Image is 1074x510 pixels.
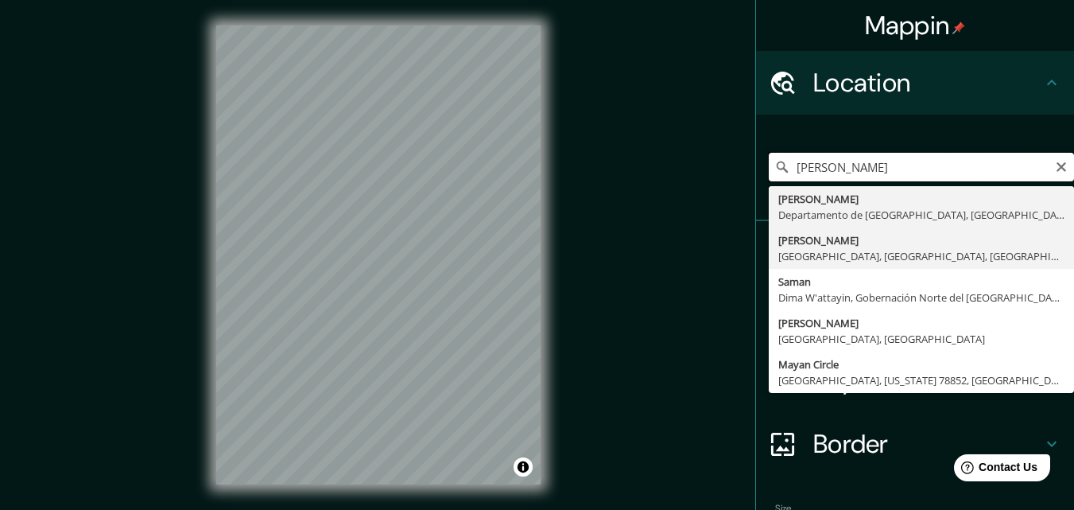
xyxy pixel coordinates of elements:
[756,51,1074,115] div: Location
[778,248,1064,264] div: [GEOGRAPHIC_DATA], [GEOGRAPHIC_DATA], [GEOGRAPHIC_DATA]
[514,457,533,477] button: Toggle attribution
[813,364,1042,396] h4: Layout
[756,221,1074,285] div: Pins
[778,207,1064,223] div: Departamento de [GEOGRAPHIC_DATA], [GEOGRAPHIC_DATA]
[813,428,1042,460] h4: Border
[778,356,1064,372] div: Mayan Circle
[813,67,1042,99] h4: Location
[932,448,1057,492] iframe: Help widget launcher
[778,331,1064,347] div: [GEOGRAPHIC_DATA], [GEOGRAPHIC_DATA]
[756,348,1074,412] div: Layout
[865,10,966,41] h4: Mappin
[778,274,1064,290] div: Saman
[778,191,1064,207] div: [PERSON_NAME]
[756,412,1074,476] div: Border
[778,290,1064,306] div: Dima W'attayin, Gobernación Norte del [GEOGRAPHIC_DATA], [GEOGRAPHIC_DATA]
[216,25,541,485] canvas: Map
[1055,158,1068,173] button: Clear
[756,285,1074,348] div: Style
[778,315,1064,331] div: [PERSON_NAME]
[769,153,1074,181] input: Pick your city or area
[952,21,965,34] img: pin-icon.png
[778,372,1064,388] div: [GEOGRAPHIC_DATA], [US_STATE] 78852, [GEOGRAPHIC_DATA]
[778,232,1064,248] div: [PERSON_NAME]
